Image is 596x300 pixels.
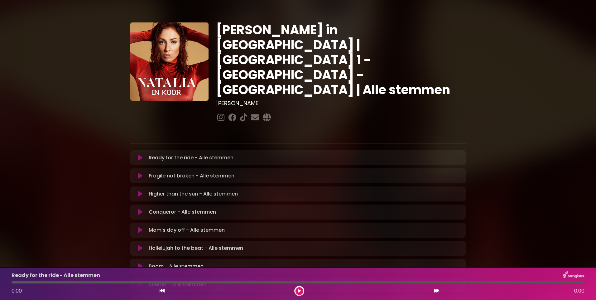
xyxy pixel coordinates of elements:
[574,287,584,295] span: 0:00
[216,22,466,97] h1: [PERSON_NAME] in [GEOGRAPHIC_DATA] | [GEOGRAPHIC_DATA] 1 - [GEOGRAPHIC_DATA] - [GEOGRAPHIC_DATA] ...
[12,272,100,279] p: Ready for the ride - Alle stemmen
[149,263,204,270] p: Boom - Alle stemmen
[149,190,238,198] p: Higher than the sun - Alle stemmen
[149,208,216,216] p: Conqueror - Alle stemmen
[563,271,584,279] img: songbox-logo-white.png
[149,226,225,234] p: Mom's day off - Alle stemmen
[149,172,234,180] p: Fragile not broken - Alle stemmen
[12,287,22,294] span: 0:00
[149,244,243,252] p: Hallelujah to the beat - Alle stemmen
[216,100,466,107] h3: [PERSON_NAME]
[149,154,233,162] p: Ready for the ride - Alle stemmen
[130,22,209,101] img: YTVS25JmS9CLUqXqkEhs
